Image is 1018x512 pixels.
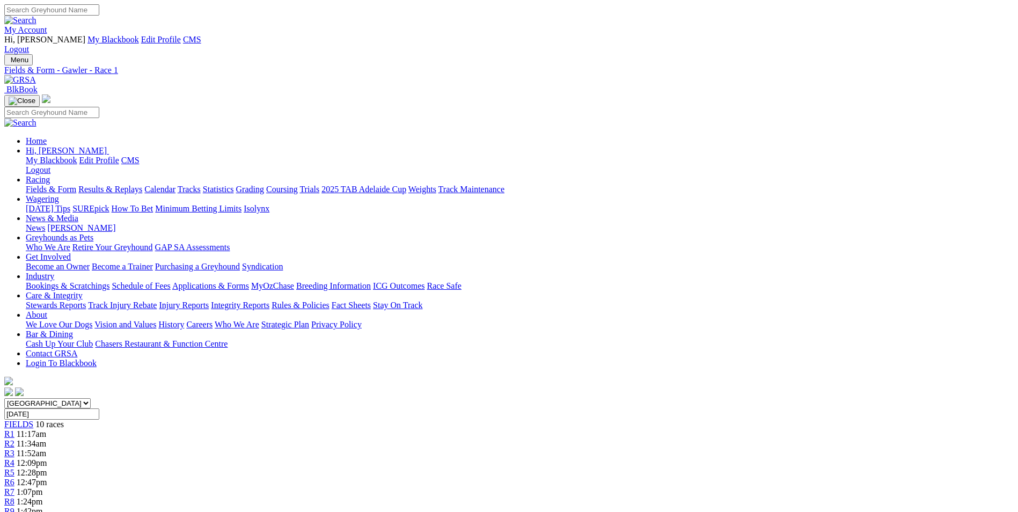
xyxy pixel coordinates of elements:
div: Wagering [26,204,1014,214]
input: Search [4,4,99,16]
img: Close [9,97,35,105]
a: Become an Owner [26,262,90,271]
span: R5 [4,468,14,477]
button: Toggle navigation [4,54,33,65]
img: Search [4,16,36,25]
a: My Blackbook [26,156,77,165]
img: Search [4,118,36,128]
img: twitter.svg [15,387,24,396]
a: Who We Are [26,243,70,252]
a: Grading [236,185,264,194]
a: Contact GRSA [26,349,77,358]
img: logo-grsa-white.png [4,377,13,385]
a: Breeding Information [296,281,371,290]
span: 12:09pm [17,458,47,467]
a: Applications & Forms [172,281,249,290]
span: R3 [4,449,14,458]
input: Search [4,107,99,118]
a: How To Bet [112,204,153,213]
a: Privacy Policy [311,320,362,329]
a: Strategic Plan [261,320,309,329]
a: R7 [4,487,14,496]
a: Login To Blackbook [26,359,97,368]
a: Logout [26,165,50,174]
div: Racing [26,185,1014,194]
a: [DATE] Tips [26,204,70,213]
span: 12:47pm [17,478,47,487]
a: Chasers Restaurant & Function Centre [95,339,228,348]
span: 1:07pm [17,487,43,496]
div: Get Involved [26,262,1014,272]
a: We Love Our Dogs [26,320,92,329]
a: R2 [4,439,14,448]
span: 12:28pm [17,468,47,477]
a: ICG Outcomes [373,281,424,290]
a: Edit Profile [79,156,119,165]
a: BlkBook [4,85,38,94]
a: Wagering [26,194,59,203]
a: R8 [4,497,14,506]
a: Purchasing a Greyhound [155,262,240,271]
a: Who We Are [215,320,259,329]
div: Care & Integrity [26,301,1014,310]
span: Hi, [PERSON_NAME] [4,35,85,44]
a: 2025 TAB Adelaide Cup [321,185,406,194]
span: 11:34am [17,439,46,448]
a: Rules & Policies [272,301,329,310]
a: Careers [186,320,213,329]
a: Injury Reports [159,301,209,310]
a: Cash Up Your Club [26,339,93,348]
div: My Account [4,35,1014,54]
a: Get Involved [26,252,71,261]
div: News & Media [26,223,1014,233]
a: Become a Trainer [92,262,153,271]
a: R1 [4,429,14,438]
a: Greyhounds as Pets [26,233,93,242]
div: Greyhounds as Pets [26,243,1014,252]
input: Select date [4,408,99,420]
a: About [26,310,47,319]
a: Racing [26,175,50,184]
span: 10 races [35,420,64,429]
a: GAP SA Assessments [155,243,230,252]
a: Fact Sheets [332,301,371,310]
img: GRSA [4,75,36,85]
div: Industry [26,281,1014,291]
a: Edit Profile [141,35,181,44]
a: CMS [183,35,201,44]
span: 11:17am [17,429,46,438]
a: Logout [4,45,29,54]
button: Toggle navigation [4,95,40,107]
a: Bookings & Scratchings [26,281,109,290]
a: Industry [26,272,54,281]
a: Coursing [266,185,298,194]
a: R4 [4,458,14,467]
div: About [26,320,1014,330]
span: BlkBook [6,85,38,94]
div: Bar & Dining [26,339,1014,349]
div: Fields & Form - Gawler - Race 1 [4,65,1014,75]
a: Stewards Reports [26,301,86,310]
a: News & Media [26,214,78,223]
a: History [158,320,184,329]
a: [PERSON_NAME] [47,223,115,232]
a: Syndication [242,262,283,271]
span: Hi, [PERSON_NAME] [26,146,107,155]
a: Minimum Betting Limits [155,204,241,213]
span: Menu [11,56,28,64]
span: FIELDS [4,420,33,429]
img: logo-grsa-white.png [42,94,50,103]
a: Home [26,136,47,145]
a: Care & Integrity [26,291,83,300]
a: Integrity Reports [211,301,269,310]
a: Race Safe [427,281,461,290]
a: Vision and Values [94,320,156,329]
a: R6 [4,478,14,487]
a: Calendar [144,185,175,194]
a: Stay On Track [373,301,422,310]
a: My Account [4,25,47,34]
